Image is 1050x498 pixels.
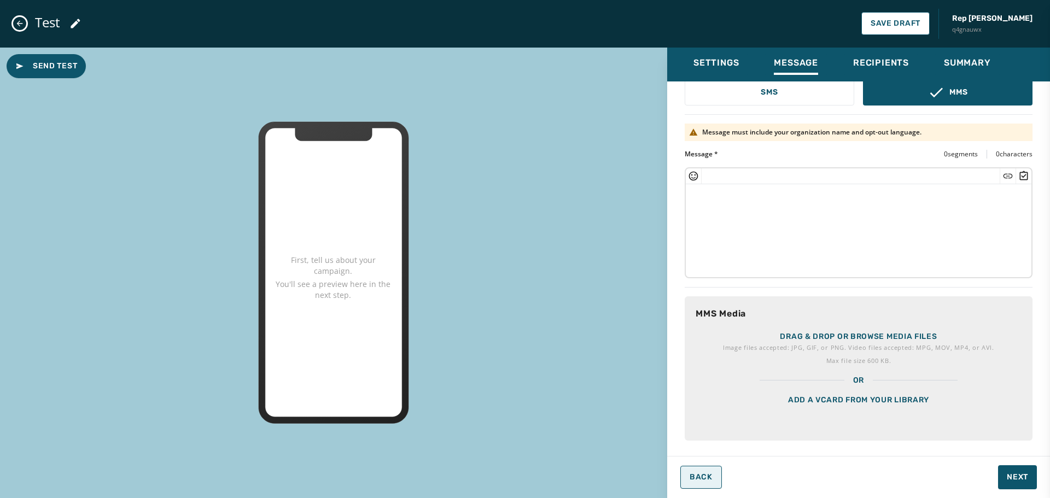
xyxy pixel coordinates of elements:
p: Max file size 600 KB. [723,355,994,366]
button: Insert Short Link [1002,171,1013,181]
button: Insert Survey [1018,171,1029,181]
p: Drag & drop or browse media files [780,331,937,342]
span: Settings [693,57,739,68]
p: Image files accepted: JPG, GIF, or PNG. Video files accepted: MPG, MOV, MP4, or AVI. [723,342,994,353]
button: Settings [685,52,748,77]
p: Message must include your organization name and opt-out language. [702,128,921,137]
span: Summary [944,57,991,68]
button: SMS [685,79,854,106]
span: Next [1007,472,1028,483]
span: Save Draft [871,19,920,28]
button: Next [998,465,1037,489]
p: First, tell us about your campaign. [271,255,395,277]
button: Message [765,52,827,77]
button: Save Draft [861,12,930,35]
p: MMS [949,87,967,98]
p: You'll see a preview here in the next step. [271,279,395,301]
span: Message [774,57,818,68]
button: Summary [935,52,1000,77]
button: Back [680,466,722,489]
span: Recipients [853,57,909,68]
div: Add a vCard from your library [685,386,1032,441]
span: q4gnauwx [952,25,1032,34]
p: MMS Media [696,307,746,320]
span: Rep [PERSON_NAME] [952,13,1032,24]
button: Insert Emoji [688,171,699,181]
span: 0 segments [944,150,978,159]
button: MMS [863,79,1032,106]
div: OR [685,375,1032,386]
button: Recipients [844,52,918,77]
span: 0 characters [996,150,1032,159]
span: Back [690,473,713,482]
label: Message * [685,150,718,159]
p: SMS [761,87,778,98]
